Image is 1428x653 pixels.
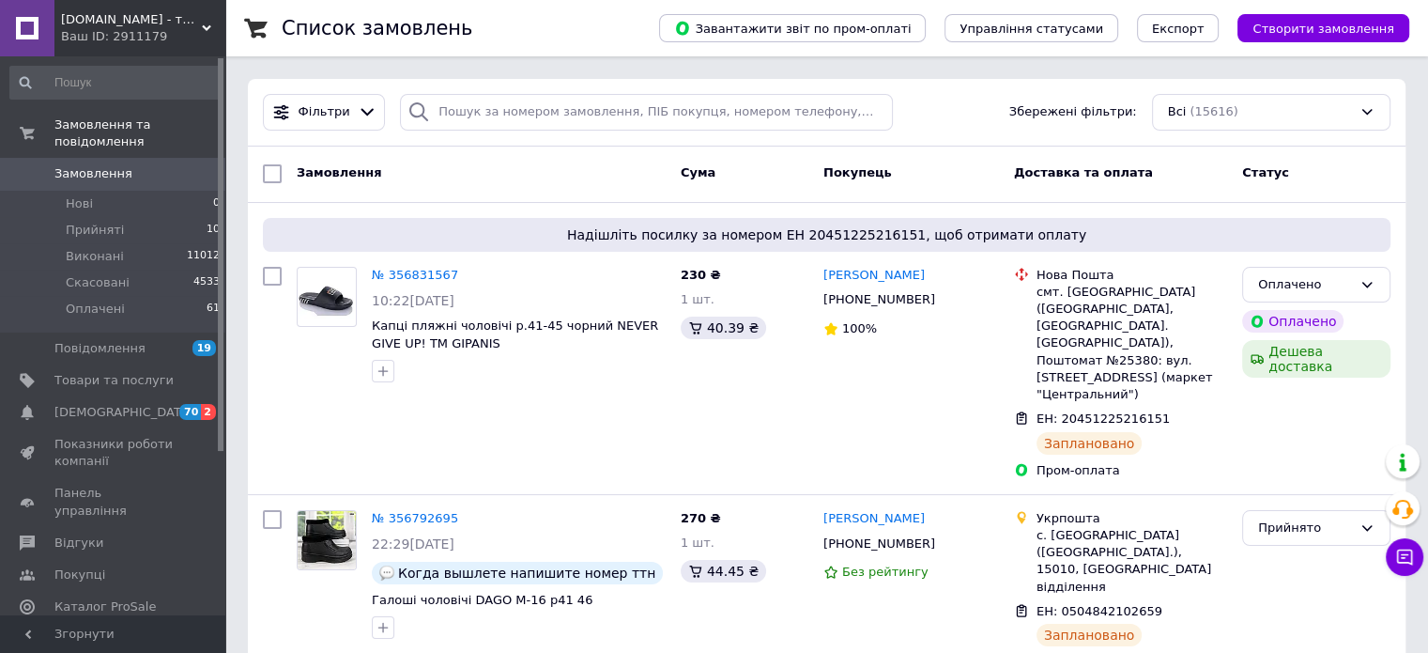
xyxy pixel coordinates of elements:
span: 70 [179,404,201,420]
span: Показники роботи компанії [54,436,174,470]
span: ЕН: 0504842102659 [1036,604,1162,618]
span: Доставка та оплата [1014,165,1153,179]
span: Управління статусами [960,22,1103,36]
span: Нові [66,195,93,212]
span: Замовлення [297,165,381,179]
span: Скасовані [66,274,130,291]
span: Товари та послуги [54,372,174,389]
span: 4533 [193,274,220,291]
input: Пошук за номером замовлення, ПІБ покупця, номером телефону, Email, номером накладної [400,94,893,131]
h1: Список замовлень [282,17,472,39]
span: 270 ₴ [681,511,721,525]
span: Каталог ProSale [54,599,156,615]
div: Дешева доставка [1242,340,1390,378]
div: Пром-оплата [1036,462,1227,479]
span: Оплачені [66,301,125,318]
a: Фото товару [297,267,357,327]
a: № 356831567 [372,268,458,282]
a: [PERSON_NAME] [823,510,925,528]
a: Галоші чоловічі DAGO М-16 р41 46 [372,593,592,607]
div: с. [GEOGRAPHIC_DATA] ([GEOGRAPHIC_DATA].), 15010, [GEOGRAPHIC_DATA] відділення [1036,527,1227,596]
span: 19 [192,340,216,356]
span: Завантажити звіт по пром-оплаті [674,20,911,37]
a: Створити замовлення [1219,21,1409,35]
span: 100% [842,321,877,335]
span: 1 шт. [681,292,714,306]
span: 2 [201,404,216,420]
img: Фото товару [298,274,356,319]
div: Нова Пошта [1036,267,1227,284]
span: Статус [1242,165,1289,179]
button: Завантажити звіт по пром-оплаті [659,14,926,42]
span: Замовлення [54,165,132,182]
div: смт. [GEOGRAPHIC_DATA] ([GEOGRAPHIC_DATA], [GEOGRAPHIC_DATA]. [GEOGRAPHIC_DATA]), Поштомат №25380... [1036,284,1227,403]
span: Прийняті [66,222,124,239]
div: Заплановано [1036,432,1143,455]
span: [PHONE_NUMBER] [823,292,935,306]
img: :speech_balloon: [379,566,394,581]
div: Ваш ID: 2911179 [61,28,225,45]
span: 61 [207,301,220,318]
span: Покупці [54,567,105,583]
div: Оплачено [1242,310,1344,333]
input: Пошук [9,66,222,100]
span: Повідомлення [54,340,146,357]
div: 44.45 ₴ [681,560,766,583]
button: Управління статусами [944,14,1118,42]
button: Чат з покупцем [1386,538,1423,576]
span: (15616) [1190,104,1238,118]
span: Створити замовлення [1252,22,1394,36]
span: Фільтри [299,103,350,121]
a: Капці пляжні чоловічі р.41-45 чорний NEVER GIVE UP! ТМ GIPANIS [372,319,658,350]
span: Надішліть посилку за номером ЕН 20451225216151, щоб отримати оплату [270,225,1383,244]
span: 22:29[DATE] [372,536,454,552]
button: Створити замовлення [1237,14,1409,42]
span: 10 [207,222,220,239]
a: [PERSON_NAME] [823,267,925,285]
span: Без рейтингу [842,565,929,579]
span: 1 шт. [681,536,714,550]
span: 0 [213,195,220,212]
span: Покупець [823,165,892,179]
a: № 356792695 [372,511,458,525]
span: Панель управління [54,485,174,519]
span: 11012 [187,248,220,265]
div: Оплачено [1258,275,1352,295]
div: Прийнято [1258,519,1352,538]
span: Domko.online - товари для дому [61,11,202,28]
span: Cума [681,165,715,179]
div: Укрпошта [1036,510,1227,527]
span: ЕН: 20451225216151 [1036,412,1170,426]
span: Всі [1168,103,1187,121]
span: Замовлення та повідомлення [54,117,225,150]
span: Експорт [1152,22,1205,36]
span: Когда вышлете напишите номер ттн [398,566,655,581]
span: Збережені фільтри: [1009,103,1137,121]
span: Виконані [66,248,124,265]
div: Заплановано [1036,624,1143,646]
span: 10:22[DATE] [372,293,454,308]
span: [PHONE_NUMBER] [823,536,935,551]
button: Експорт [1137,14,1220,42]
span: [DEMOGRAPHIC_DATA] [54,404,193,421]
span: Відгуки [54,535,103,552]
img: Фото товару [298,511,356,569]
div: 40.39 ₴ [681,317,766,339]
a: Фото товару [297,510,357,570]
span: 230 ₴ [681,268,721,282]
